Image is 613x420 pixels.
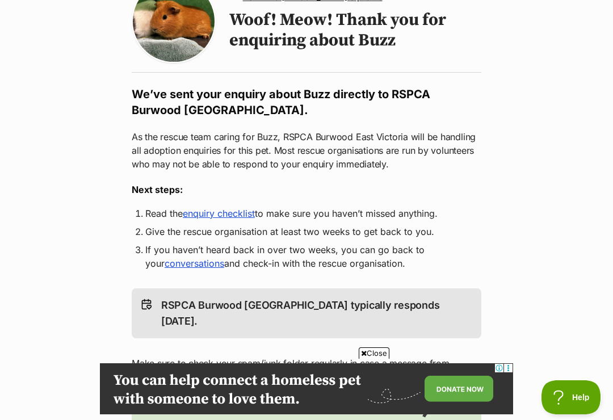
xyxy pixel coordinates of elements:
[132,183,481,196] h3: Next steps:
[145,207,468,220] li: Read the to make sure you haven’t missed anything.
[132,356,481,384] p: Make sure to check your spam/junk folder regularly in case a message from RSPCA Burwood [GEOGRAPH...
[359,347,389,359] span: Close
[165,258,224,269] a: conversations
[541,380,602,414] iframe: Help Scout Beacon - Open
[161,297,472,329] p: RSPCA Burwood [GEOGRAPHIC_DATA] typically responds [DATE].
[145,225,468,238] li: Give the rescue organisation at least two weeks to get back to you.
[132,130,481,171] p: As the rescue team caring for Buzz, RSPCA Burwood East Victoria will be handling all adoption enq...
[229,10,481,51] h1: Woof! Meow! Thank you for enquiring about Buzz
[132,86,481,118] h2: We’ve sent your enquiry about Buzz directly to RSPCA Burwood [GEOGRAPHIC_DATA].
[183,208,255,219] a: enquiry checklist
[100,363,513,414] iframe: Advertisement
[145,243,468,270] li: If you haven’t heard back in over two weeks, you can go back to your and check-in with the rescue...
